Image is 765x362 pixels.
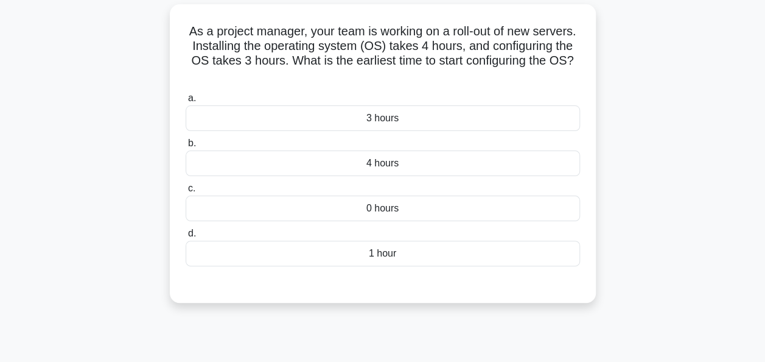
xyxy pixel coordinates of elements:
[184,24,581,83] h5: As a project manager, your team is working on a roll-out of new servers. Installing the operating...
[188,228,196,238] span: d.
[186,105,580,131] div: 3 hours
[188,183,195,193] span: c.
[186,151,580,176] div: 4 hours
[188,138,196,148] span: b.
[186,241,580,266] div: 1 hour
[188,93,196,103] span: a.
[186,196,580,221] div: 0 hours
